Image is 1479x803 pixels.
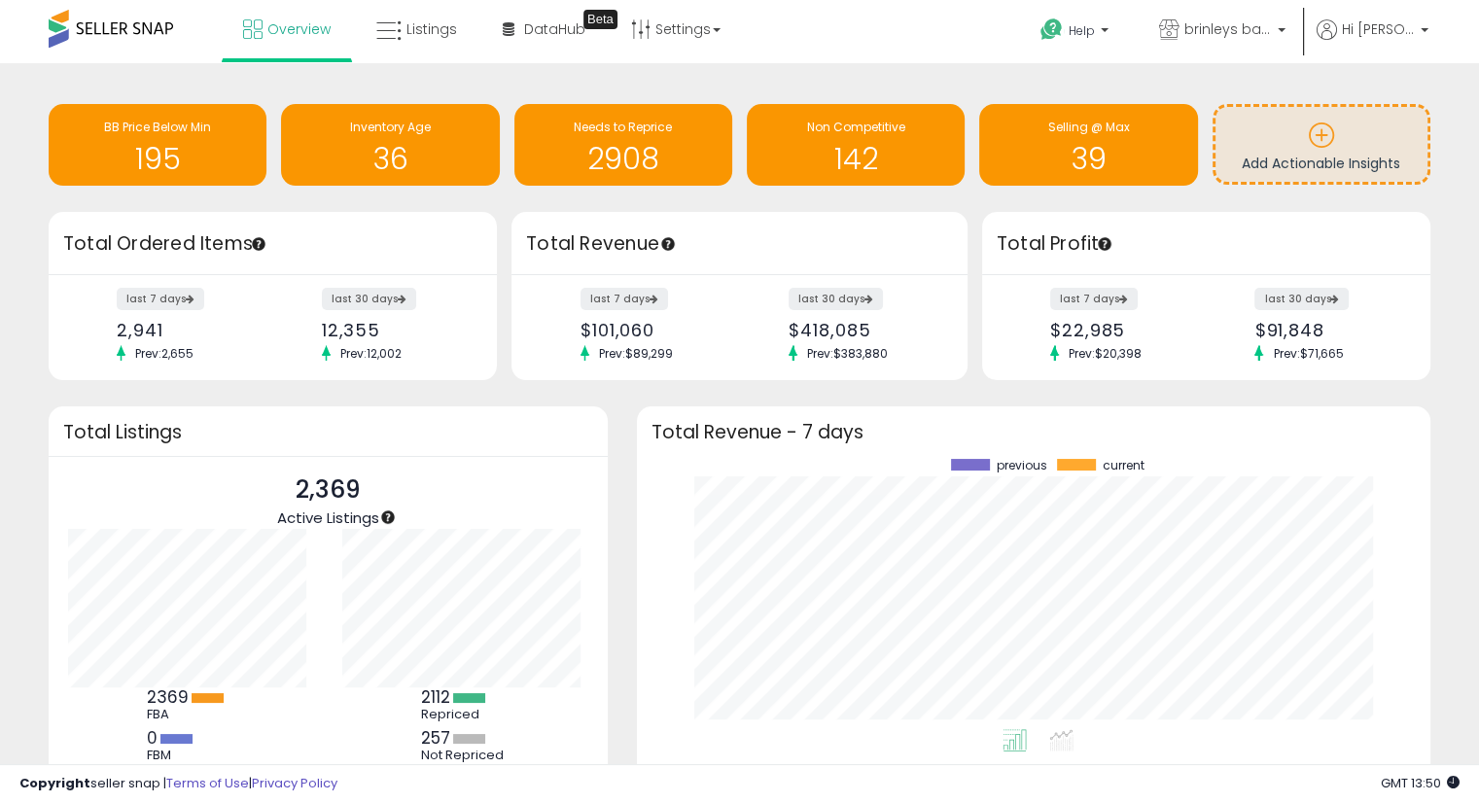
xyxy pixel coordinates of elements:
[291,143,489,175] h1: 36
[1215,107,1427,182] a: Add Actionable Insights
[1103,459,1144,472] span: current
[1317,19,1428,63] a: Hi [PERSON_NAME]
[277,471,379,508] p: 2,369
[989,143,1187,175] h1: 39
[589,345,683,362] span: Prev: $89,299
[1381,774,1460,792] span: 2025-10-10 13:50 GMT
[147,707,234,722] div: FBA
[63,230,482,258] h3: Total Ordered Items
[1025,3,1128,63] a: Help
[267,19,331,39] span: Overview
[421,726,450,750] b: 257
[1184,19,1272,39] span: brinleys bargains
[1254,288,1349,310] label: last 30 days
[281,104,499,186] a: Inventory Age 36
[574,119,672,135] span: Needs to Reprice
[1342,19,1415,39] span: Hi [PERSON_NAME]
[514,104,732,186] a: Needs to Reprice 2908
[117,320,258,340] div: 2,941
[406,19,457,39] span: Listings
[250,235,267,253] div: Tooltip anchor
[252,774,337,792] a: Privacy Policy
[581,320,725,340] div: $101,060
[651,425,1416,439] h3: Total Revenue - 7 days
[757,143,955,175] h1: 142
[659,235,677,253] div: Tooltip anchor
[117,288,204,310] label: last 7 days
[1039,17,1064,42] i: Get Help
[583,10,617,29] div: Tooltip anchor
[421,748,509,763] div: Not Repriced
[322,288,416,310] label: last 30 days
[1096,235,1113,253] div: Tooltip anchor
[789,320,933,340] div: $418,085
[1069,22,1095,39] span: Help
[1050,320,1191,340] div: $22,985
[524,19,585,39] span: DataHub
[1050,288,1138,310] label: last 7 days
[147,748,234,763] div: FBM
[997,230,1416,258] h3: Total Profit
[350,119,431,135] span: Inventory Age
[807,119,905,135] span: Non Competitive
[58,143,257,175] h1: 195
[166,774,249,792] a: Terms of Use
[789,288,883,310] label: last 30 days
[1059,345,1151,362] span: Prev: $20,398
[147,685,189,709] b: 2369
[526,230,953,258] h3: Total Revenue
[797,345,898,362] span: Prev: $383,880
[19,775,337,793] div: seller snap | |
[147,726,158,750] b: 0
[19,774,90,792] strong: Copyright
[1242,154,1400,173] span: Add Actionable Insights
[379,508,397,526] div: Tooltip anchor
[747,104,965,186] a: Non Competitive 142
[49,104,266,186] a: BB Price Below Min 195
[979,104,1197,186] a: Selling @ Max 39
[104,119,211,135] span: BB Price Below Min
[1263,345,1353,362] span: Prev: $71,665
[331,345,411,362] span: Prev: 12,002
[1047,119,1129,135] span: Selling @ Max
[322,320,463,340] div: 12,355
[277,507,379,528] span: Active Listings
[125,345,203,362] span: Prev: 2,655
[997,459,1047,472] span: previous
[63,425,593,439] h3: Total Listings
[421,685,450,709] b: 2112
[1254,320,1395,340] div: $91,848
[581,288,668,310] label: last 7 days
[421,707,509,722] div: Repriced
[524,143,722,175] h1: 2908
